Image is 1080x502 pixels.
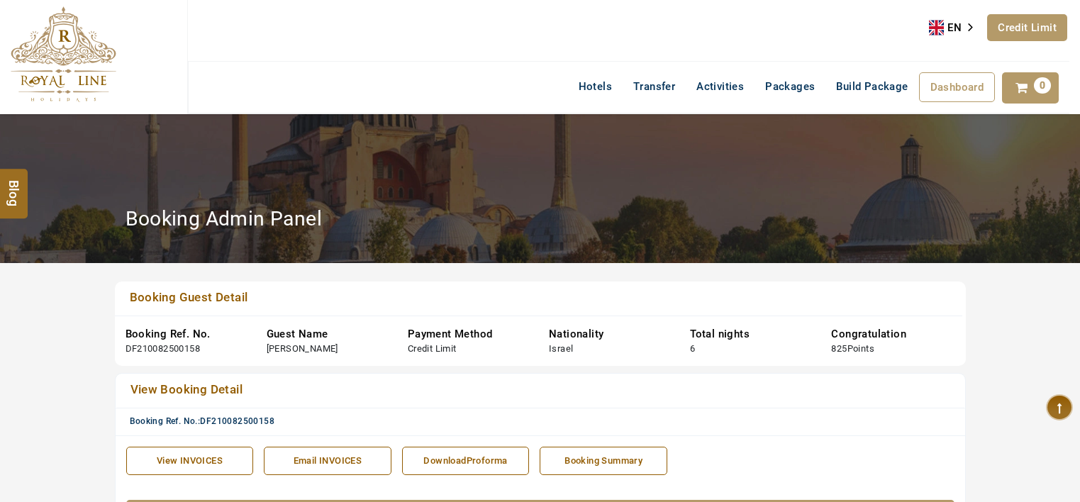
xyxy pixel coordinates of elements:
span: Points [847,343,874,354]
span: DF210082500158 [200,416,274,426]
div: Total nights [690,327,810,342]
a: Booking Summary [540,447,667,476]
aside: Language selected: English [929,17,983,38]
a: View INVOICES [126,447,254,476]
div: 6 [690,342,695,356]
a: EN [929,17,983,38]
a: Credit Limit [987,14,1067,41]
div: Israel [549,342,573,356]
h2: Booking Admin Panel [126,206,323,231]
div: Language [929,17,983,38]
a: Packages [755,72,825,101]
span: 825 [831,343,847,354]
a: Email INVOICES [264,447,391,476]
span: Blog [5,180,23,192]
div: DF210082500158 [126,342,201,356]
a: Activities [686,72,755,101]
a: Transfer [623,72,686,101]
div: Booking Ref. No. [126,327,245,342]
div: View INVOICES [134,454,246,468]
div: Booking Summary [547,454,659,468]
div: Congratulation [831,327,951,342]
div: Booking Ref. No.: [130,415,962,428]
a: 0 [1002,72,1059,104]
span: View Booking Detail [130,382,243,396]
a: Build Package [825,72,918,101]
div: Payment Method [408,327,528,342]
span: Dashboard [930,81,984,94]
div: Credit Limit [408,342,457,356]
a: DownloadProforma [402,447,530,476]
span: 0 [1034,77,1051,94]
div: Nationality [549,327,669,342]
div: [PERSON_NAME] [267,342,338,356]
a: Hotels [568,72,623,101]
img: The Royal Line Holidays [11,6,116,102]
a: Booking Guest Detail [126,289,872,308]
div: Guest Name [267,327,386,342]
